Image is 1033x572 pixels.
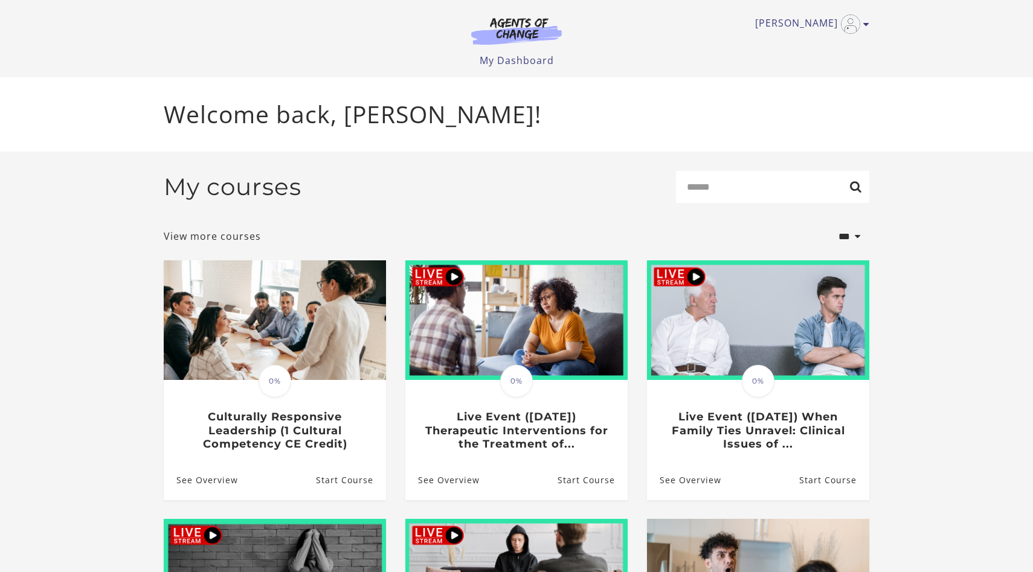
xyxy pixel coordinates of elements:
h3: Live Event ([DATE]) Therapeutic Interventions for the Treatment of... [418,410,614,451]
a: Toggle menu [755,14,863,34]
a: My Dashboard [480,54,554,67]
a: View more courses [164,229,261,243]
a: Live Event (1/23/26) Therapeutic Interventions for the Treatment of...: Resume Course [558,460,628,500]
a: Live Event (11/14/25) When Family Ties Unravel: Clinical Issues of ...: See Overview [647,460,721,500]
span: 0% [259,365,291,397]
h3: Live Event ([DATE]) When Family Ties Unravel: Clinical Issues of ... [660,410,856,451]
span: 0% [500,365,533,397]
p: Welcome back, [PERSON_NAME]! [164,97,869,132]
span: 0% [742,365,774,397]
a: Culturally Responsive Leadership (1 Cultural Competency CE Credit): See Overview [164,460,238,500]
a: Live Event (11/14/25) When Family Ties Unravel: Clinical Issues of ...: Resume Course [799,460,869,500]
a: Culturally Responsive Leadership (1 Cultural Competency CE Credit): Resume Course [316,460,386,500]
a: Live Event (1/23/26) Therapeutic Interventions for the Treatment of...: See Overview [405,460,480,500]
img: Agents of Change Logo [459,17,574,45]
h3: Culturally Responsive Leadership (1 Cultural Competency CE Credit) [176,410,373,451]
h2: My courses [164,173,301,201]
